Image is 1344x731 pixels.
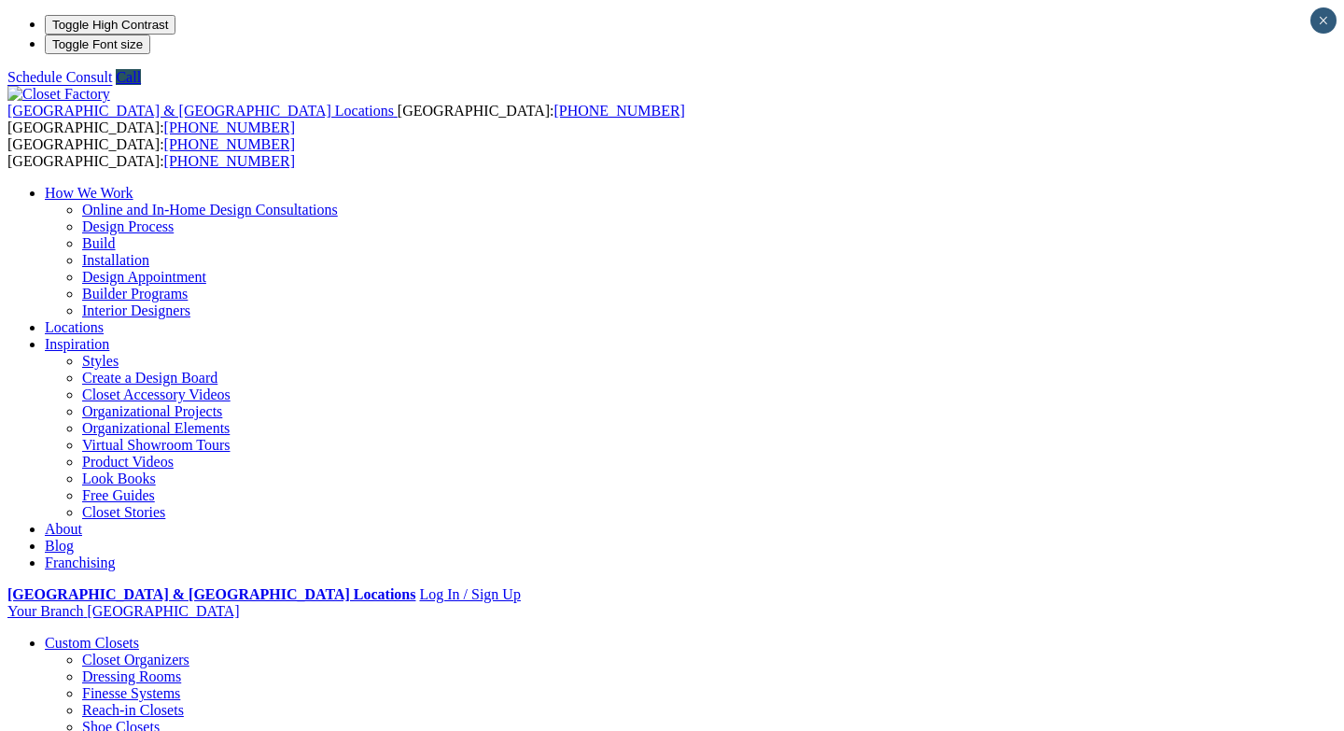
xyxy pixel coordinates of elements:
[7,603,240,619] a: Your Branch [GEOGRAPHIC_DATA]
[82,403,222,419] a: Organizational Projects
[82,437,231,453] a: Virtual Showroom Tours
[7,103,685,135] span: [GEOGRAPHIC_DATA]: [GEOGRAPHIC_DATA]:
[82,286,188,302] a: Builder Programs
[82,370,217,386] a: Create a Design Board
[82,454,174,470] a: Product Videos
[164,153,295,169] a: [PHONE_NUMBER]
[82,235,116,251] a: Build
[7,136,295,169] span: [GEOGRAPHIC_DATA]: [GEOGRAPHIC_DATA]:
[7,603,83,619] span: Your Branch
[45,35,150,54] button: Toggle Font size
[82,652,189,668] a: Closet Organizers
[82,668,181,684] a: Dressing Rooms
[45,319,104,335] a: Locations
[7,586,415,602] a: [GEOGRAPHIC_DATA] & [GEOGRAPHIC_DATA] Locations
[82,387,231,402] a: Closet Accessory Videos
[82,420,230,436] a: Organizational Elements
[87,603,239,619] span: [GEOGRAPHIC_DATA]
[45,15,175,35] button: Toggle High Contrast
[164,119,295,135] a: [PHONE_NUMBER]
[7,103,398,119] a: [GEOGRAPHIC_DATA] & [GEOGRAPHIC_DATA] Locations
[82,685,180,701] a: Finesse Systems
[82,504,165,520] a: Closet Stories
[7,103,394,119] span: [GEOGRAPHIC_DATA] & [GEOGRAPHIC_DATA] Locations
[1310,7,1337,34] button: Close
[82,252,149,268] a: Installation
[553,103,684,119] a: [PHONE_NUMBER]
[82,471,156,486] a: Look Books
[45,521,82,537] a: About
[82,202,338,218] a: Online and In-Home Design Consultations
[82,702,184,718] a: Reach-in Closets
[52,37,143,51] span: Toggle Font size
[7,86,110,103] img: Closet Factory
[45,635,139,651] a: Custom Closets
[45,336,109,352] a: Inspiration
[52,18,168,32] span: Toggle High Contrast
[82,487,155,503] a: Free Guides
[419,586,520,602] a: Log In / Sign Up
[116,69,141,85] a: Call
[45,555,116,570] a: Franchising
[82,269,206,285] a: Design Appointment
[45,538,74,554] a: Blog
[164,136,295,152] a: [PHONE_NUMBER]
[45,185,133,201] a: How We Work
[82,302,190,318] a: Interior Designers
[82,218,174,234] a: Design Process
[7,69,112,85] a: Schedule Consult
[82,353,119,369] a: Styles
